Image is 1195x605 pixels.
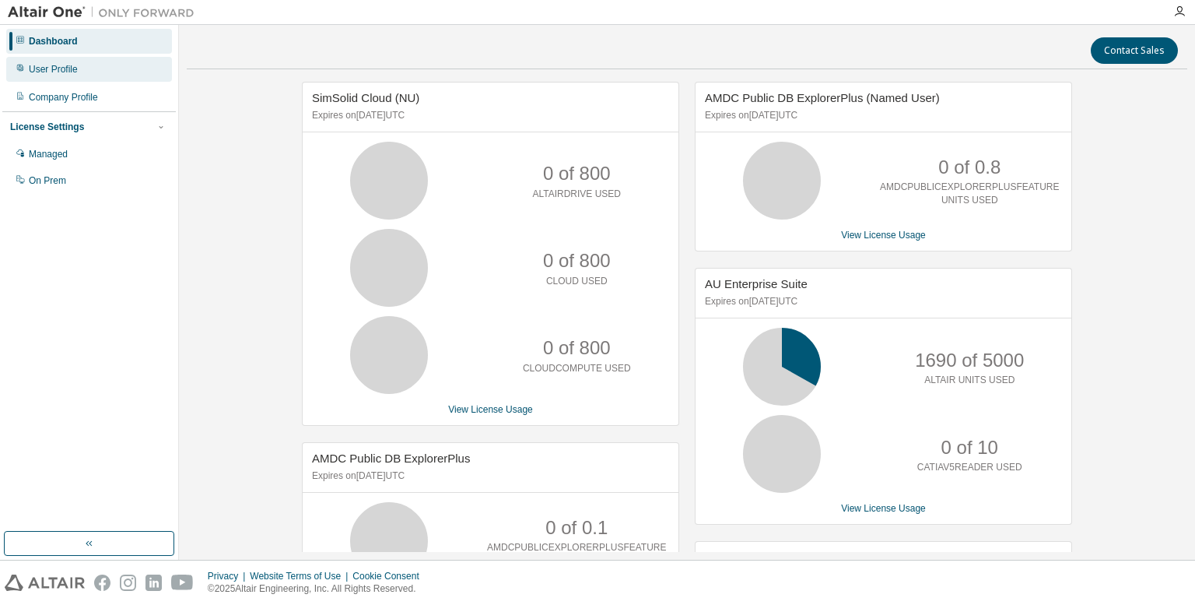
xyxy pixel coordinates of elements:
img: linkedin.svg [145,575,162,591]
div: Privacy [208,570,250,582]
div: License Settings [10,121,84,133]
img: altair_logo.svg [5,575,85,591]
a: View License Usage [841,230,926,241]
p: Expires on [DATE] UTC [705,109,1058,122]
div: Website Terms of Use [250,570,352,582]
div: Company Profile [29,91,98,104]
span: AMDC Public DB ExplorerPlus [312,452,470,465]
div: Managed [29,148,68,160]
p: AMDCPUBLICEXPLORERPLUSFEATURE UNITS USED [880,181,1060,207]
button: Contact Sales [1091,37,1178,64]
a: View License Usage [841,503,926,514]
img: facebook.svg [94,575,110,591]
p: © 2025 Altair Engineering, Inc. All Rights Reserved. [208,582,429,596]
span: SimSolid Cloud (NU) [312,91,419,104]
p: CATIAV5READER USED [917,461,1022,474]
div: Cookie Consent [352,570,428,582]
p: ALTAIRDRIVE USED [532,188,621,201]
p: 0 of 10 [941,434,998,461]
p: CLOUDCOMPUTE USED [523,362,631,375]
img: youtube.svg [171,575,194,591]
p: AMDCPUBLICEXPLORERPLUSFEATURE UNITS USED [487,541,667,568]
img: instagram.svg [120,575,136,591]
div: On Prem [29,174,66,187]
p: CLOUD USED [546,275,608,288]
span: AMDC Public DB ExplorerPlus (Named User) [705,91,940,104]
p: 0 of 0.8 [938,154,1001,181]
p: Expires on [DATE] UTC [312,470,665,483]
span: HPCWorks Suite TECH [705,550,827,564]
span: AU Enterprise Suite [705,277,808,290]
p: Expires on [DATE] UTC [312,109,665,122]
p: 0 of 0.1 [545,515,608,541]
p: 0 of 800 [543,160,611,187]
div: User Profile [29,63,78,76]
p: ALTAIR UNITS USED [924,374,1015,387]
a: View License Usage [448,404,533,415]
img: Altair One [8,5,202,20]
div: Dashboard [29,35,78,47]
p: 1690 of 5000 [915,347,1024,374]
p: Expires on [DATE] UTC [705,295,1058,308]
p: 0 of 800 [543,248,611,274]
p: 0 of 800 [543,335,611,361]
